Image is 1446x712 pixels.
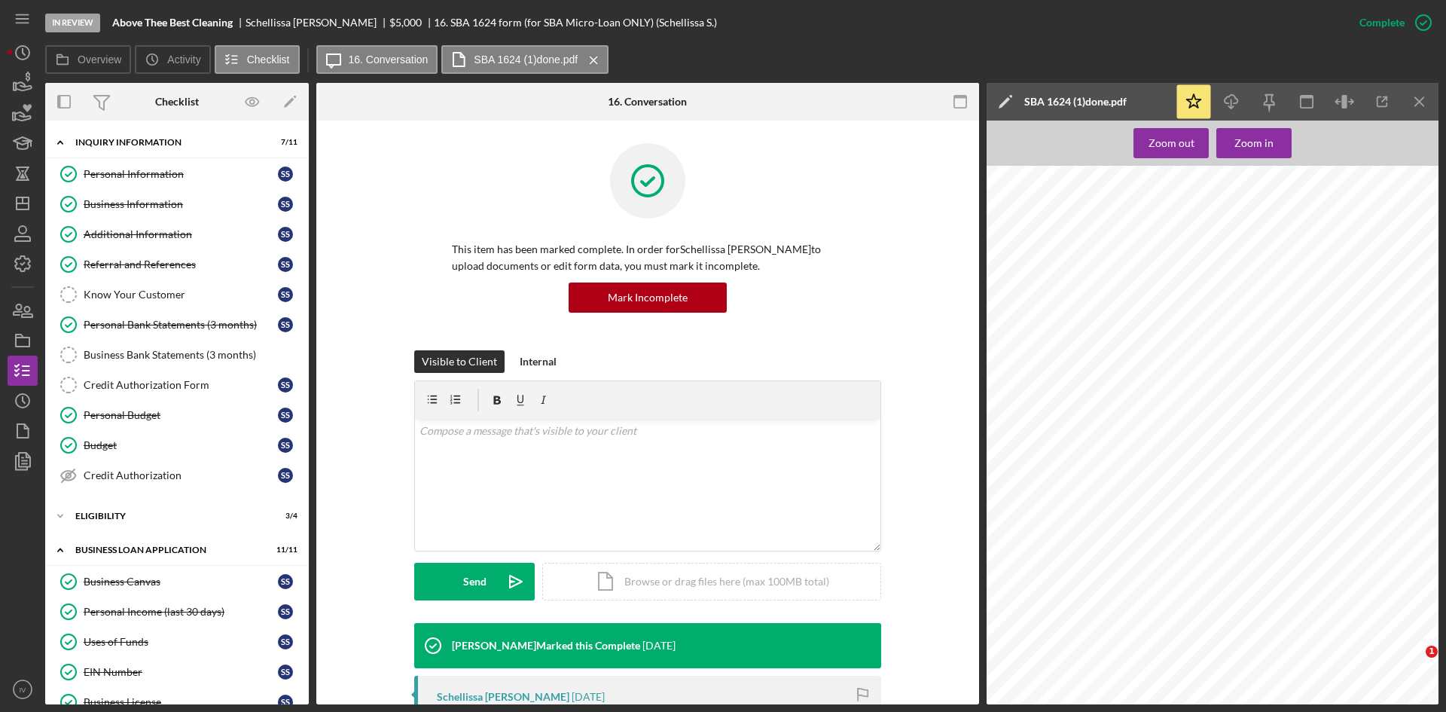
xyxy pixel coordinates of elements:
div: S S [278,468,293,483]
button: Complete [1344,8,1438,38]
div: S S [278,665,293,680]
span: Date [1011,526,1027,533]
label: Activity [167,53,200,66]
div: Schellissa [PERSON_NAME] [437,691,569,703]
div: 16. SBA 1624 form (for SBA Micro-Loan ONLY) (Schellissa S.) [434,17,717,29]
div: Schellissa [PERSON_NAME] [246,17,389,29]
span: excluded from participation in this transaction by any Federal department or agency. [1060,360,1334,368]
div: S S [278,377,293,393]
button: 16. Conversation [316,45,438,74]
div: Credit Authorization Form [84,379,278,391]
div: S S [278,167,293,182]
div: Additional Information [84,228,278,240]
div: S S [278,317,293,332]
div: Eligibility [75,512,260,521]
div: Visible to Client [422,350,497,373]
span: By [1198,526,1207,533]
div: S S [278,574,293,589]
button: Activity [135,45,210,74]
div: 11 / 11 [270,545,297,555]
a: Credit AuthorizationSS [53,460,301,490]
button: Mark Incomplete [569,283,727,313]
div: Complete [1359,8,1405,38]
label: Checklist [247,53,290,66]
div: Business Information [84,198,278,210]
div: S S [278,438,293,453]
div: Credit Authorization [84,469,278,481]
a: Personal BudgetSS [53,400,301,430]
div: EIN Number [84,666,278,678]
div: S S [278,604,293,619]
div: Zoom out [1149,128,1194,158]
label: SBA 1624 (1)done.pdf [474,53,578,66]
div: Referral and References [84,258,278,270]
div: Personal Information [84,168,278,180]
b: Above Thee Best Cleaning [112,17,233,29]
div: Know Your Customer [84,289,278,301]
text: IV [19,686,26,694]
span: CFR Part 145. The regulations were published as Part VII of the [DATE] [1008,267,1243,274]
div: Personal Budget [84,409,278,421]
span: (BEFORE COMPLETING CERTIFICATION, READ INSTRUCTIONS ON REVERSE) [1072,314,1350,322]
div: Business Canvas [84,576,278,588]
div: INQUIRY INFORMATION [75,138,260,147]
div: Business License [84,696,278,708]
time: 2025-09-22 18:35 [572,691,605,703]
button: SBA 1624 (1)done.pdf [441,45,609,74]
a: Personal InformationSS [53,159,301,189]
div: S S [278,408,293,423]
span: Name and Title of Authorized Representative [1209,534,1323,540]
a: Personal Income (last 30 days)SS [53,597,301,627]
label: Overview [78,53,121,66]
span: Debarment, Suspension, Ineligibility and [MEDICAL_DATA] [1109,206,1318,214]
div: Personal Bank Statements (3 months) [84,319,278,331]
span: Signature of Authorized Representative [1209,581,1309,587]
div: S S [278,287,293,302]
div: 3 / 4 [270,512,297,521]
a: EIN NumberSS [53,657,301,687]
span: The prospective lower tier participant certifies, by submission of this proposal, that neither it... [1060,343,1378,350]
div: 16. Conversation [608,96,687,108]
button: Zoom out [1133,128,1209,158]
a: Business Bank Statements (3 months) [53,340,301,370]
span: Federal Register [1267,267,1322,274]
div: Internal [520,350,557,373]
div: 7 / 11 [270,138,297,147]
div: $5,000 [389,17,422,29]
div: Budget [84,439,278,451]
label: 16. Conversation [349,53,429,66]
span: (1) [1047,343,1056,350]
span: This certification is required by the regulations implementing Executive Order 12549, Debarment a... [1017,258,1399,266]
span: Copies of the regulations may be obtained by contacting the person to which this proposal is subm... [1008,276,1344,283]
span: (2) [1047,377,1056,385]
span: Lower Tier Covered Transactions [1158,215,1275,223]
div: Mark Incomplete [608,283,688,313]
a: Additional InformationSS [53,219,301,249]
div: Uses of Funds [84,636,278,648]
a: Business CanvasSS [53,567,301,597]
iframe: Intercom live chat [1395,646,1431,682]
button: Zoom in [1216,128,1292,158]
span: 1 [1426,646,1438,658]
span: (pages 19160-19211). [1326,267,1400,274]
a: BudgetSS [53,430,301,460]
p: This item has been marked complete. In order for Schellissa [PERSON_NAME] to upload documents or ... [452,241,843,275]
span: Certification Regarding [1176,197,1258,205]
span: principals are presently debarred, suspended, proposed for disbarment, declared ineligible, or vo... [1060,352,1402,359]
div: Personal Income (last 30 days) [84,606,278,618]
time: 2025-09-23 13:23 [642,640,676,652]
button: IV [8,674,38,704]
a: Credit Authorization FormSS [53,370,301,400]
span: Where the prospective lower tier participant is unable to certify to any of the statements in this [1060,377,1364,385]
a: Uses of FundsSS [53,627,301,657]
span: Business Name [1011,475,1063,483]
div: Zoom in [1234,128,1274,158]
span: certification, such prospective participant shall attach an explanation to this proposal. [1060,387,1335,394]
div: Checklist [155,96,199,108]
div: Business Bank Statements (3 months) [84,349,300,361]
div: S S [278,227,293,242]
div: S S [278,634,293,649]
button: Send [414,563,535,600]
button: Checklist [215,45,300,74]
div: In Review [45,14,100,32]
